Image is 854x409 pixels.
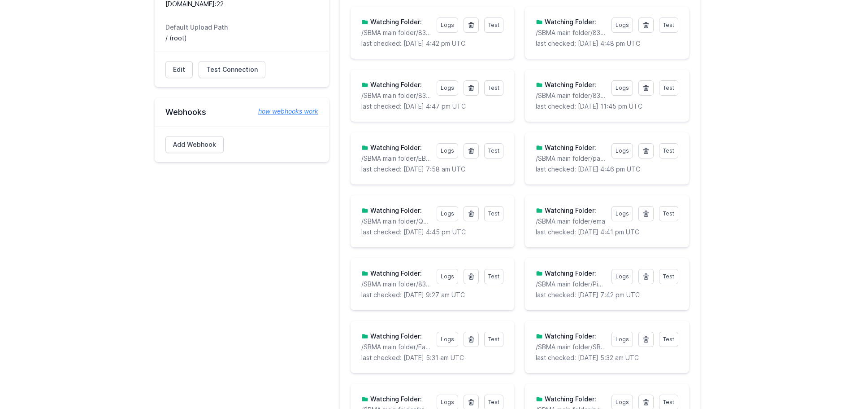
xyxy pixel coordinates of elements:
a: Test [659,80,678,96]
a: Test [484,206,503,221]
span: Test [488,336,499,343]
span: Test [488,273,499,280]
h3: Watching Folder: [368,206,422,215]
h3: Watching Folder: [368,332,422,341]
span: Test [663,147,674,154]
h2: Webhooks [165,107,318,118]
a: Logs [437,18,458,33]
h3: Watching Folder: [543,269,596,278]
p: /SBMA main folder/834_EverythingBenefits [536,28,606,37]
p: /SBMA main folder/Piopac [536,280,606,289]
a: Logs [437,269,458,284]
a: Edit [165,61,193,78]
a: Test [484,269,503,284]
p: last checked: [DATE] 7:58 am UTC [361,165,503,174]
p: last checked: [DATE] 11:45 pm UTC [536,102,678,111]
h3: Watching Folder: [368,143,422,152]
span: Test [663,399,674,405]
dd: / (root) [165,34,318,43]
a: how webhooks work [249,107,318,116]
span: Test [663,84,674,91]
a: Test Connection [199,61,265,78]
h3: Watching Folder: [543,80,596,89]
a: Test [484,80,503,96]
a: Logs [611,80,633,96]
a: Logs [437,143,458,158]
span: Test [488,147,499,154]
p: last checked: [DATE] 4:47 pm UTC [361,102,503,111]
a: Add Webhook [165,136,224,153]
span: Test [663,210,674,217]
p: /SBMA main folder/834_Paycor [361,91,431,100]
a: Test [659,269,678,284]
span: Test [663,22,674,28]
p: /SBMA main folder/Ease elig feeds [361,343,431,352]
h3: Watching Folder: [368,269,422,278]
a: Logs [611,332,633,347]
a: Test [659,18,678,33]
a: Test [659,143,678,158]
p: last checked: [DATE] 4:41 pm UTC [536,228,678,237]
h3: Watching Folder: [543,206,596,215]
h3: Watching Folder: [543,18,596,26]
p: last checked: [DATE] 7:42 pm UTC [536,290,678,299]
a: Test [484,18,503,33]
p: last checked: [DATE] 9:27 am UTC [361,290,503,299]
h3: Watching Folder: [543,395,596,404]
p: /SBMA main folder/834_ExplainMyBenefits [361,280,431,289]
a: Logs [437,206,458,221]
iframe: Drift Widget Chat Controller [809,364,843,398]
p: last checked: [DATE] 4:42 pm UTC [361,39,503,48]
p: /SBMA main folder/payarc [536,154,606,163]
a: Test [659,206,678,221]
span: Test Connection [206,65,258,74]
a: Logs [437,80,458,96]
h3: Watching Folder: [368,18,422,26]
span: Test [663,336,674,343]
dt: Default Upload Path [165,23,318,32]
p: last checked: [DATE] 4:48 pm UTC [536,39,678,48]
p: /SBMA main folder/EBA_elig [361,154,431,163]
h3: Watching Folder: [543,143,596,152]
p: /SBMA main folder/834_ClearSprings [536,91,606,100]
h3: Watching Folder: [368,80,422,89]
a: Test [484,332,503,347]
span: Test [488,399,499,405]
span: Test [488,22,499,28]
p: last checked: [DATE] 5:31 am UTC [361,353,503,362]
a: Logs [611,143,633,158]
a: Logs [611,269,633,284]
a: Test [484,143,503,158]
p: last checked: [DATE] 4:45 pm UTC [361,228,503,237]
span: Test [488,210,499,217]
p: /SBMA main folder/ema [536,217,606,226]
a: Logs [611,206,633,221]
p: /SBMA main folder/Quility [361,217,431,226]
span: Test [488,84,499,91]
p: /SBMA main folder/SBMA Ease Elig Feeds [536,343,606,352]
p: last checked: [DATE] 5:32 am UTC [536,353,678,362]
h3: Watching Folder: [368,395,422,404]
a: Logs [611,18,633,33]
a: Test [659,332,678,347]
p: last checked: [DATE] 4:46 pm UTC [536,165,678,174]
a: Logs [437,332,458,347]
span: Test [663,273,674,280]
p: /SBMA main folder/834_Greenshades [361,28,431,37]
h3: Watching Folder: [543,332,596,341]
